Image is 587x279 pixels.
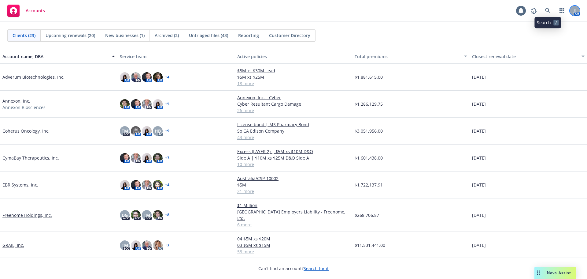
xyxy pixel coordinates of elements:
[2,53,108,60] div: Account name, DBA
[155,32,179,39] span: Archived (2)
[528,5,540,17] a: Report a Bug
[153,240,163,250] img: photo
[142,153,152,163] img: photo
[155,128,161,134] span: HB
[153,153,163,163] img: photo
[142,72,152,82] img: photo
[472,101,486,107] span: [DATE]
[120,153,130,163] img: photo
[131,72,141,82] img: photo
[2,104,46,111] span: Annexon Biosciences
[547,270,571,275] span: Nova Assist
[120,53,232,60] div: Service team
[472,128,486,134] span: [DATE]
[5,2,47,19] a: Accounts
[355,182,383,188] span: $1,722,137.91
[472,182,486,188] span: [DATE]
[131,99,141,109] img: photo
[237,128,350,134] a: So CA Edison Company
[238,32,259,39] span: Reporting
[153,180,163,190] img: photo
[117,49,235,64] button: Service team
[131,210,141,220] img: photo
[237,107,350,114] a: 26 more
[26,8,45,13] span: Accounts
[131,240,141,250] img: photo
[165,213,169,217] a: + 8
[237,67,350,74] a: $5M xs $30M Lead
[237,202,350,209] a: $1 Million
[237,182,350,188] a: $5M
[165,156,169,160] a: + 3
[165,75,169,79] a: + 4
[165,183,169,187] a: + 4
[189,32,228,39] span: Untriaged files (43)
[355,101,383,107] span: $1,286,129.75
[237,80,350,87] a: 18 more
[237,148,350,155] a: Excess (LAYER 2) | $5M xs $10M D&O
[237,94,350,101] a: Annexon, Inc. - Cyber
[534,267,542,279] div: Drag to move
[2,182,38,188] a: EBR Systems, Inc.
[556,5,568,17] a: Switch app
[355,212,379,218] span: $268,706.87
[355,128,383,134] span: $3,051,956.00
[105,32,145,39] span: New businesses (1)
[237,188,350,194] a: 21 more
[542,5,554,17] a: Search
[142,126,152,136] img: photo
[472,53,578,60] div: Closest renewal date
[131,126,141,136] img: photo
[470,49,587,64] button: Closest renewal date
[2,212,52,218] a: Freenome Holdings, Inc.
[2,242,24,248] a: GRAIL, Inc.
[235,49,352,64] button: Active policies
[237,101,350,107] a: Cyber Resultant Cargo Damage
[472,212,486,218] span: [DATE]
[237,221,350,228] a: 6 more
[120,180,130,190] img: photo
[269,32,310,39] span: Customer Directory
[144,212,150,218] span: TM
[2,98,30,104] a: Annexon, Inc.
[237,209,350,221] a: [GEOGRAPHIC_DATA] Employers Liability - Freenome, Ltd.
[122,128,128,134] span: TM
[120,99,130,109] img: photo
[153,210,163,220] img: photo
[472,242,486,248] span: [DATE]
[534,267,576,279] button: Nova Assist
[237,74,350,80] a: $5M xs $25M
[142,180,152,190] img: photo
[237,161,350,168] a: 10 more
[2,128,50,134] a: Coherus Oncology, Inc.
[46,32,95,39] span: Upcoming renewals (20)
[165,129,169,133] a: + 9
[131,153,141,163] img: photo
[237,248,350,255] a: 53 more
[142,99,152,109] img: photo
[122,212,128,218] span: DG
[131,180,141,190] img: photo
[237,53,350,60] div: Active policies
[355,155,383,161] span: $1,601,438.00
[237,134,350,141] a: 43 more
[237,242,350,248] a: 03 $5M xs $15M
[153,72,163,82] img: photo
[122,242,128,248] span: TM
[165,102,169,106] a: + 5
[2,74,65,80] a: Adverum Biotechnologies, Inc.
[142,240,152,250] img: photo
[352,49,470,64] button: Total premiums
[120,72,130,82] img: photo
[355,53,460,60] div: Total premiums
[258,265,329,272] span: Can't find an account?
[237,175,350,182] a: Australia/CSP-10002
[472,155,486,161] span: [DATE]
[165,243,169,247] a: + 7
[472,74,486,80] span: [DATE]
[237,236,350,242] a: 04 $5M xs $20M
